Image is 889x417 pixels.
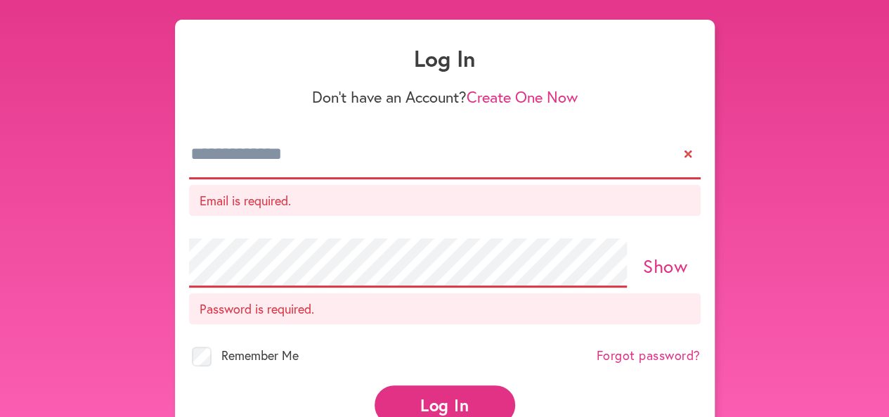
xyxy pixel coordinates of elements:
[467,86,578,107] a: Create One Now
[189,293,701,324] p: Password is required.
[189,185,701,216] p: Email is required.
[597,348,701,364] a: Forgot password?
[221,347,299,364] span: Remember Me
[643,254,687,278] a: Show
[189,88,701,106] p: Don't have an Account?
[189,45,701,72] h1: Log In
